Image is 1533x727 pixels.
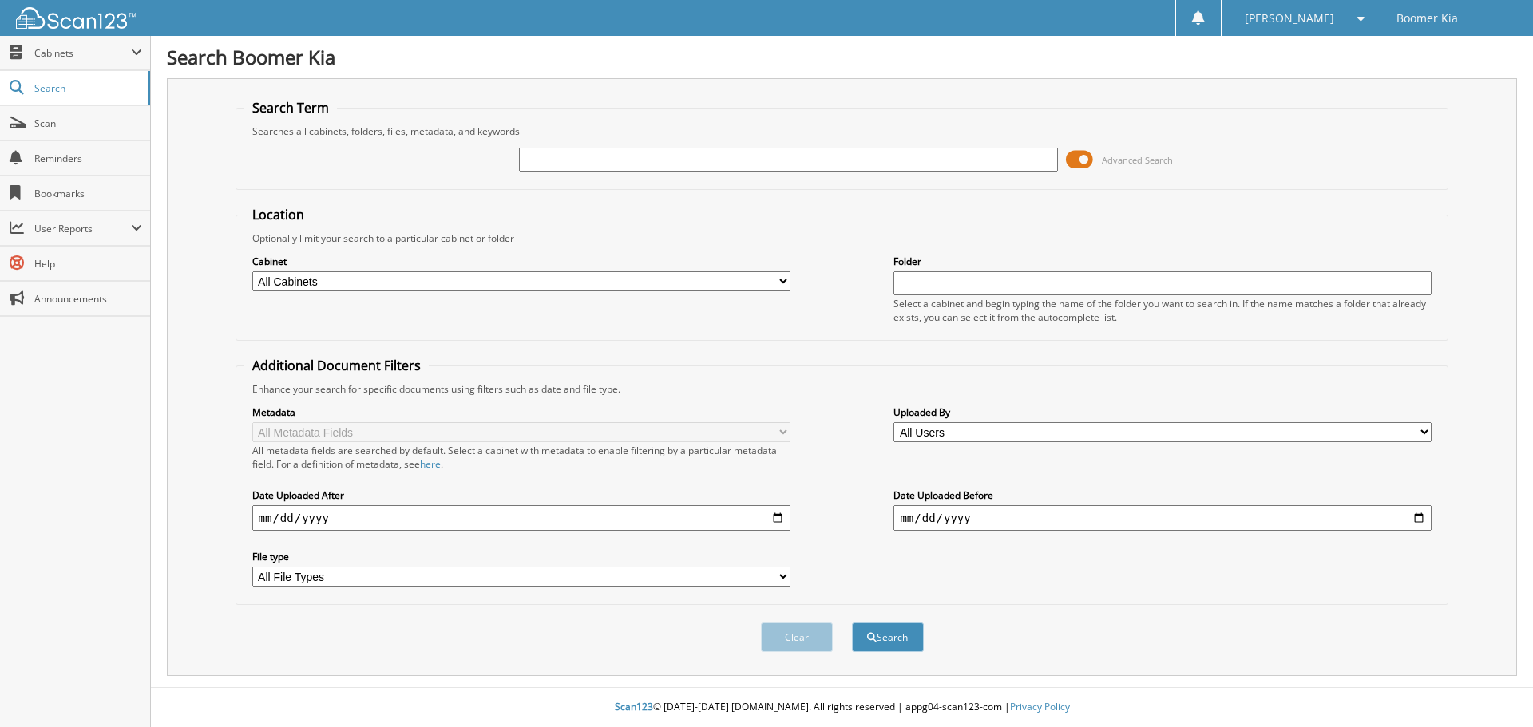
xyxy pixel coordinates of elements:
[252,255,790,268] label: Cabinet
[252,550,790,563] label: File type
[34,81,140,95] span: Search
[1010,700,1070,713] a: Privacy Policy
[893,405,1432,419] label: Uploaded By
[893,505,1432,531] input: end
[1102,154,1173,166] span: Advanced Search
[252,444,790,471] div: All metadata fields are searched by default. Select a cabinet with metadata to enable filtering b...
[34,292,142,306] span: Announcements
[34,152,142,165] span: Reminders
[420,457,441,471] a: here
[244,231,1440,245] div: Optionally limit your search to a particular cabinet or folder
[852,622,924,652] button: Search
[167,44,1517,70] h1: Search Boomer Kia
[615,700,653,713] span: Scan123
[893,255,1432,268] label: Folder
[16,7,136,29] img: scan123-logo-white.svg
[244,99,337,117] legend: Search Term
[244,124,1440,138] div: Searches all cabinets, folders, files, metadata, and keywords
[244,357,429,374] legend: Additional Document Filters
[761,622,833,652] button: Clear
[34,257,142,271] span: Help
[252,488,790,502] label: Date Uploaded After
[252,505,790,531] input: start
[34,222,131,235] span: User Reports
[244,206,312,223] legend: Location
[34,187,142,200] span: Bookmarks
[34,117,142,130] span: Scan
[244,382,1440,396] div: Enhance your search for specific documents using filters such as date and file type.
[151,688,1533,727] div: © [DATE]-[DATE] [DOMAIN_NAME]. All rights reserved | appg04-scan123-com |
[893,297,1432,324] div: Select a cabinet and begin typing the name of the folder you want to search in. If the name match...
[252,405,790,419] label: Metadata
[1245,14,1334,23] span: [PERSON_NAME]
[893,488,1432,502] label: Date Uploaded Before
[1396,14,1458,23] span: Boomer Kia
[34,46,131,60] span: Cabinets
